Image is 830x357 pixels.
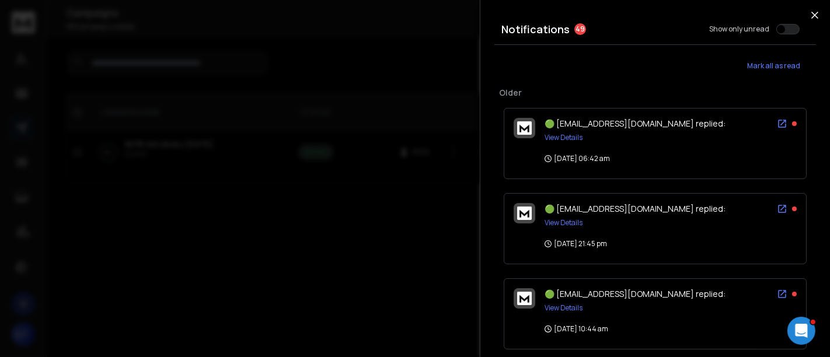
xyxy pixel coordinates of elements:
[517,292,532,305] img: logo
[517,121,532,135] img: logo
[545,303,583,313] button: View Details
[787,317,815,345] iframe: Intercom live chat
[545,324,608,334] p: [DATE] 10:44 am
[545,239,607,249] p: [DATE] 21:45 pm
[545,154,610,163] p: [DATE] 06:42 am
[732,54,816,78] button: Mark all as read
[545,133,583,142] button: View Details
[545,218,583,228] button: View Details
[748,61,801,71] span: Mark all as read
[709,24,769,34] label: Show only unread
[545,288,726,299] span: 🟢 [EMAIL_ADDRESS][DOMAIN_NAME] replied:
[517,206,532,220] img: logo
[545,118,726,129] span: 🟢 [EMAIL_ADDRESS][DOMAIN_NAME] replied:
[499,87,811,99] p: Older
[574,23,586,35] span: 49
[501,21,570,37] h3: Notifications
[545,203,726,214] span: 🟢 [EMAIL_ADDRESS][DOMAIN_NAME] replied:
